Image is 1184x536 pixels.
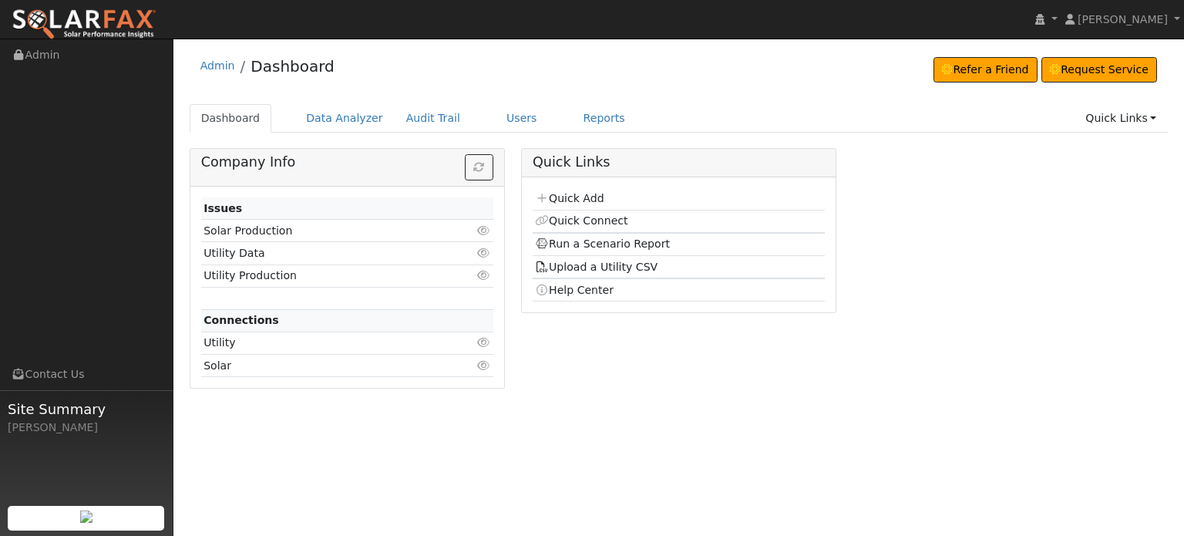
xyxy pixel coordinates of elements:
[201,265,446,287] td: Utility Production
[201,355,446,377] td: Solar
[395,104,472,133] a: Audit Trail
[1078,13,1168,25] span: [PERSON_NAME]
[477,248,491,258] i: Click to view
[535,261,658,273] a: Upload a Utility CSV
[201,154,493,170] h5: Company Info
[251,57,335,76] a: Dashboard
[201,220,446,242] td: Solar Production
[535,214,627,227] a: Quick Connect
[477,337,491,348] i: Click to view
[533,154,825,170] h5: Quick Links
[201,332,446,354] td: Utility
[495,104,549,133] a: Users
[80,511,92,523] img: retrieve
[933,57,1038,83] a: Refer a Friend
[477,360,491,371] i: Click to view
[190,104,272,133] a: Dashboard
[535,192,604,204] a: Quick Add
[535,284,614,296] a: Help Center
[203,202,242,214] strong: Issues
[535,238,670,250] a: Run a Scenario Report
[201,242,446,265] td: Utility Data
[8,420,165,436] div: [PERSON_NAME]
[1074,104,1168,133] a: Quick Links
[572,104,637,133] a: Reports
[203,314,279,326] strong: Connections
[1041,57,1158,83] a: Request Service
[294,104,395,133] a: Data Analyzer
[12,8,156,41] img: SolarFax
[477,270,491,281] i: Click to view
[200,59,235,72] a: Admin
[477,225,491,236] i: Click to view
[8,399,165,420] span: Site Summary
